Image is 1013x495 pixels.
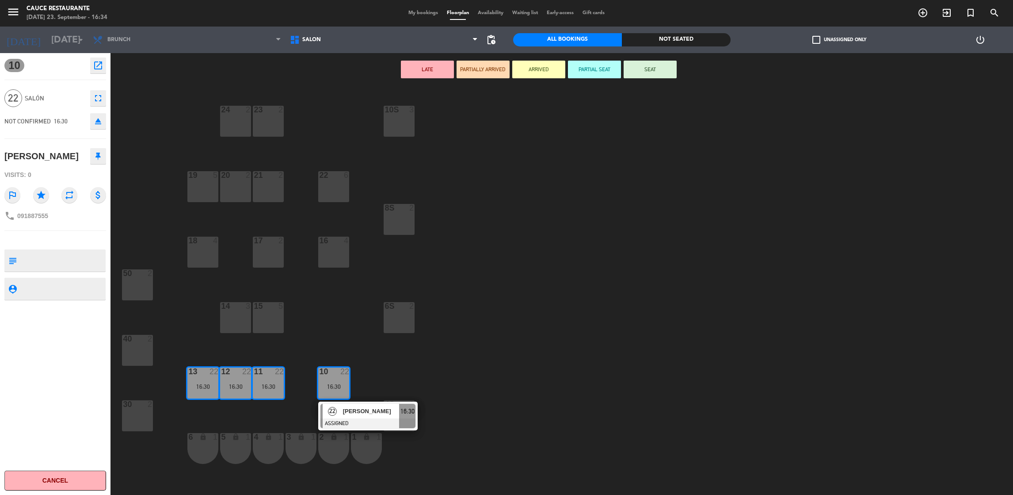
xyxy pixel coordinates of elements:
span: pending_actions [486,35,496,45]
span: Early-access [542,11,578,15]
div: Cauce Restaurante [27,4,107,13]
div: All Bookings [513,33,622,46]
span: SALÓN [302,37,321,43]
i: menu [7,5,20,19]
span: 16:30 [54,118,68,125]
button: LATE [401,61,454,78]
div: 2 [148,400,153,408]
label: Unassigned only [812,36,866,44]
button: PARTIAL SEAT [568,61,621,78]
span: My bookings [404,11,442,15]
div: Visits: 0 [4,167,106,183]
i: person_pin [8,284,17,294]
div: 2 [278,106,284,114]
div: 3 [246,302,251,310]
i: search [989,8,1000,18]
div: 1 [246,433,251,441]
div: Not seated [622,33,731,46]
i: power_settings_new [975,35,986,45]
span: check_box_outline_blank [812,36,820,44]
button: open_in_new [90,58,106,73]
div: 2 [409,302,415,310]
span: Availability [473,11,508,15]
button: menu [7,5,20,22]
div: 1 [311,433,316,441]
i: repeat [61,187,77,203]
i: eject [93,116,103,127]
div: 6 [344,171,349,179]
span: [PERSON_NAME] [343,407,400,416]
i: outlined_flag [4,187,20,203]
i: lock [330,433,338,441]
i: attach_money [90,187,106,203]
i: turned_in_not [965,8,976,18]
div: 22 [209,368,218,376]
i: phone [4,211,15,221]
div: 18 [188,237,189,245]
span: 16:30 [400,406,415,417]
span: SALÓN [25,93,86,104]
i: add_circle_outline [918,8,928,18]
i: star [33,187,49,203]
div: 5 [278,302,284,310]
button: fullscreen [90,90,106,106]
div: 2 [409,400,415,408]
div: 1 [278,433,284,441]
span: 22 [4,89,22,107]
div: 4 [213,237,218,245]
div: 16:30 [187,384,218,390]
div: 13 [188,368,189,376]
div: 5 [213,171,218,179]
div: 2 [409,204,415,212]
button: SEAT [624,61,677,78]
div: 16:30 [318,384,349,390]
div: 22 [319,171,320,179]
span: Floorplan [442,11,473,15]
i: lock [265,433,272,441]
div: 22 [275,368,284,376]
i: lock [297,433,305,441]
div: 3 [409,106,415,114]
div: 10 [319,368,320,376]
div: 22 [242,368,251,376]
span: 22 [328,407,337,416]
div: 1 [344,433,349,441]
div: 2 [246,171,251,179]
div: 2 [148,335,153,343]
i: lock [232,433,240,441]
i: open_in_new [93,60,103,71]
div: 1 [213,433,218,441]
i: exit_to_app [941,8,952,18]
div: [PERSON_NAME] [4,149,79,164]
span: Gift cards [578,11,609,15]
span: NOT CONFIRMED [4,118,51,125]
button: ARRIVED [512,61,565,78]
i: arrow_drop_down [76,35,86,45]
span: 10 [4,59,24,72]
button: eject [90,113,106,129]
div: [DATE] 23. September - 16:34 [27,13,107,22]
div: 2 [278,237,284,245]
div: 1 [377,433,382,441]
button: PARTIALLY ARRIVED [457,61,510,78]
i: fullscreen [93,93,103,104]
div: 2 [278,171,284,179]
div: 2 [246,106,251,114]
div: 22 [340,368,349,376]
div: 16:30 [220,384,251,390]
div: 2 [148,269,153,277]
div: 16 [319,237,320,245]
